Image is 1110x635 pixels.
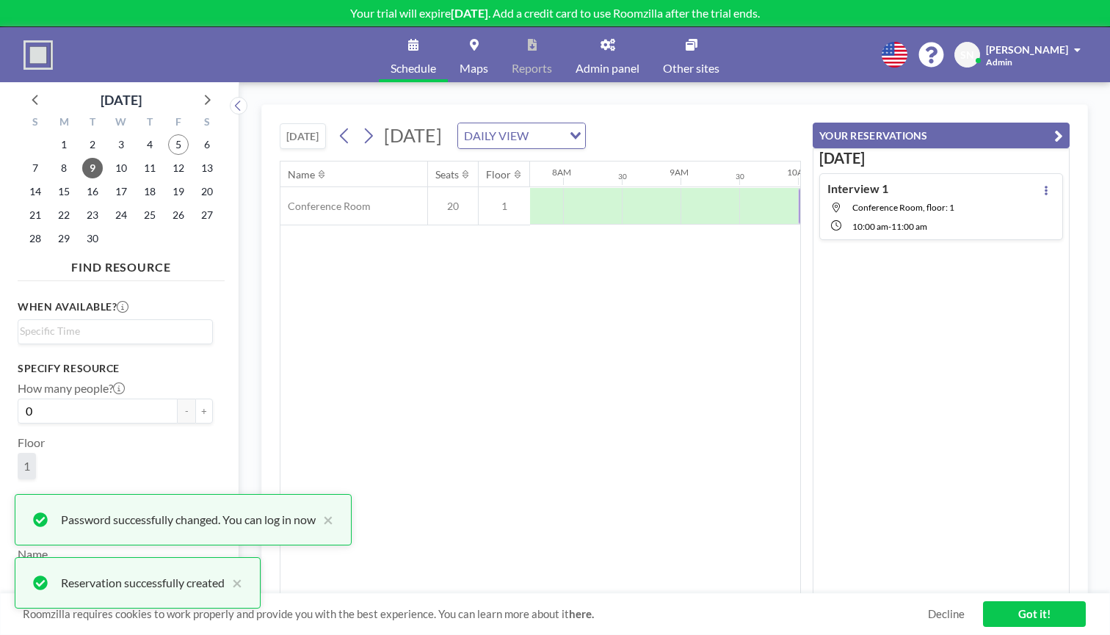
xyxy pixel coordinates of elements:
span: Monday, September 15, 2025 [54,181,74,202]
span: Tuesday, September 9, 2025 [82,158,103,178]
a: here. [569,607,594,620]
span: Sunday, September 21, 2025 [25,205,46,225]
input: Search for option [20,323,204,339]
span: 11:00 AM [891,221,927,232]
h4: Interview 1 [827,181,888,196]
button: close [316,511,333,529]
div: T [135,114,164,133]
span: Thursday, September 11, 2025 [139,158,160,178]
button: + [195,399,213,424]
span: Tuesday, September 2, 2025 [82,134,103,155]
div: W [107,114,136,133]
div: 30 [736,172,744,181]
b: [DATE] [451,6,488,20]
span: Monday, September 1, 2025 [54,134,74,155]
label: Floor [18,435,45,450]
div: Name [288,168,315,181]
div: Search for option [18,320,212,342]
span: DAILY VIEW [461,126,532,145]
span: Friday, September 12, 2025 [168,158,189,178]
span: Monday, September 22, 2025 [54,205,74,225]
span: Other sites [663,62,719,74]
div: [DATE] [101,90,142,110]
span: 1 [479,200,530,213]
a: Reports [500,27,564,82]
span: SN [960,48,974,62]
span: Sunday, September 7, 2025 [25,158,46,178]
span: Reports [512,62,552,74]
a: Schedule [379,27,448,82]
span: Thursday, September 18, 2025 [139,181,160,202]
span: Friday, September 19, 2025 [168,181,189,202]
span: Thursday, September 25, 2025 [139,205,160,225]
span: 10:00 AM [852,221,888,232]
span: Wednesday, September 3, 2025 [111,134,131,155]
button: - [178,399,195,424]
span: 20 [428,200,478,213]
a: Other sites [651,27,731,82]
button: YOUR RESERVATIONS [813,123,1070,148]
span: Tuesday, September 30, 2025 [82,228,103,249]
span: Roomzilla requires cookies to work properly and provide you with the best experience. You can lea... [23,607,928,621]
label: How many people? [18,381,125,396]
span: Schedule [391,62,436,74]
div: Floor [486,168,511,181]
button: [DATE] [280,123,326,149]
div: Search for option [458,123,585,148]
span: Tuesday, September 23, 2025 [82,205,103,225]
span: Wednesday, September 24, 2025 [111,205,131,225]
a: Maps [448,27,500,82]
div: 30 [618,172,627,181]
div: 8AM [552,167,571,178]
h3: [DATE] [819,149,1063,167]
img: organization-logo [23,40,53,70]
span: [PERSON_NAME] [986,43,1068,56]
a: Decline [928,607,965,621]
span: Monday, September 29, 2025 [54,228,74,249]
div: Seats [435,168,459,181]
span: 1 [23,459,30,473]
span: Maps [460,62,488,74]
span: Thursday, September 4, 2025 [139,134,160,155]
input: Search for option [533,126,561,145]
span: Saturday, September 6, 2025 [197,134,217,155]
label: Type [18,491,42,506]
span: Admin [986,57,1012,68]
h3: Specify resource [18,362,213,375]
div: Reservation successfully created [61,574,225,592]
span: Saturday, September 20, 2025 [197,181,217,202]
div: Password successfully changed. You can log in now [61,511,316,529]
span: - [888,221,891,232]
div: S [192,114,221,133]
a: Admin panel [564,27,651,82]
span: Friday, September 26, 2025 [168,205,189,225]
span: Saturday, September 27, 2025 [197,205,217,225]
span: Admin panel [576,62,639,74]
span: Saturday, September 13, 2025 [197,158,217,178]
span: Conference Room, floor: 1 [852,202,954,213]
span: Wednesday, September 10, 2025 [111,158,131,178]
div: S [21,114,50,133]
span: Monday, September 8, 2025 [54,158,74,178]
a: Got it! [983,601,1086,627]
button: close [225,574,242,592]
div: 10AM [787,167,811,178]
div: T [79,114,107,133]
label: Name [18,547,48,562]
div: F [164,114,192,133]
span: Tuesday, September 16, 2025 [82,181,103,202]
div: M [50,114,79,133]
span: Friday, September 5, 2025 [168,134,189,155]
span: [DATE] [384,124,442,146]
span: Sunday, September 28, 2025 [25,228,46,249]
div: 9AM [670,167,689,178]
span: Sunday, September 14, 2025 [25,181,46,202]
span: Conference Room [280,200,371,213]
h4: FIND RESOURCE [18,254,225,275]
span: Wednesday, September 17, 2025 [111,181,131,202]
